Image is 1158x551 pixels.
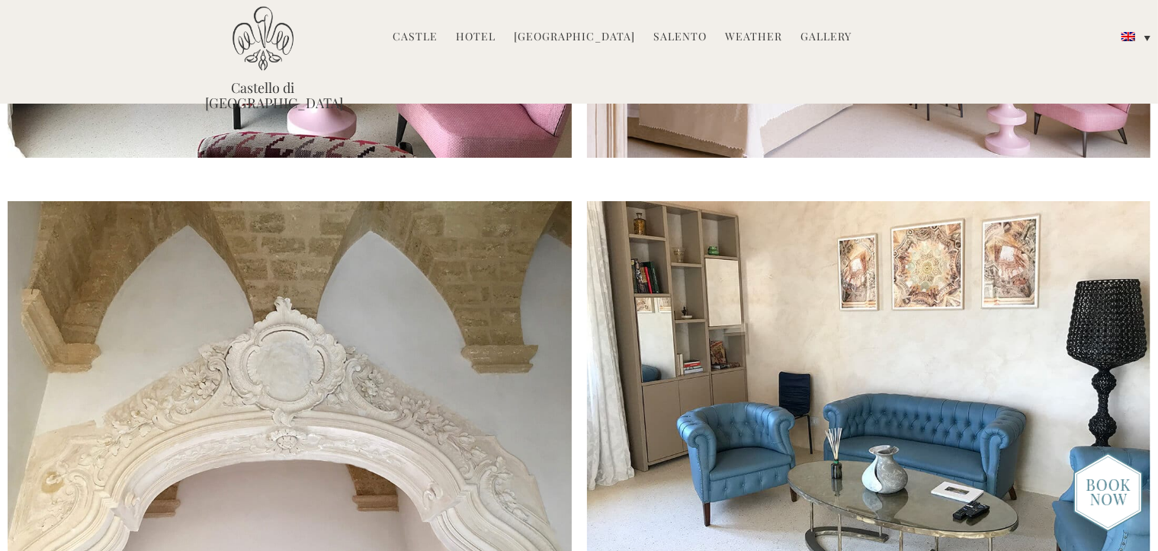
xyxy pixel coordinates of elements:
img: new-booknow.png [1073,453,1143,532]
a: Castle [393,29,438,46]
a: Weather [725,29,782,46]
a: [GEOGRAPHIC_DATA] [514,29,635,46]
a: Salento [653,29,707,46]
a: Gallery [800,29,852,46]
a: Hotel [456,29,496,46]
a: Castello di [GEOGRAPHIC_DATA] [206,80,320,111]
img: Castello di Ugento [233,6,294,71]
img: English [1121,32,1135,41]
